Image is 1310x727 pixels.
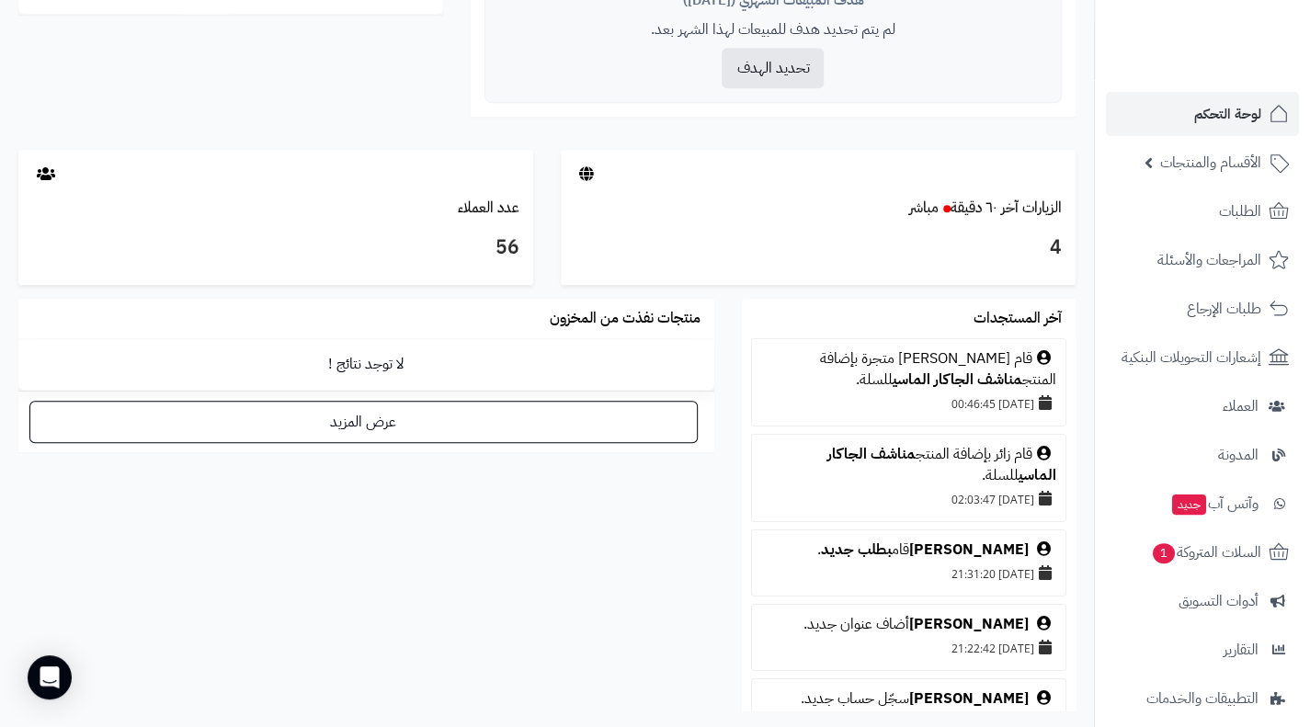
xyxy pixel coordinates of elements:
span: إشعارات التحويلات البنكية [1122,345,1261,370]
small: مباشر [909,197,939,219]
a: العملاء [1106,384,1299,428]
a: [PERSON_NAME] [909,687,1029,710]
span: وآتس آب [1170,491,1259,517]
div: أضاف عنوان جديد. [761,614,1056,635]
p: لم يتم تحديد هدف للمبيعات لهذا الشهر بعد. [499,19,1047,40]
span: السلات المتروكة [1151,540,1261,565]
a: مناشف الجاكار الماسي [827,443,1056,486]
div: سجّل حساب جديد. [761,688,1056,710]
div: قام . [761,540,1056,561]
span: التقارير [1224,637,1259,663]
a: مناشف الجاكار الماسي [893,369,1022,391]
h3: 56 [32,233,519,264]
span: المراجعات والأسئلة [1157,247,1261,273]
span: لوحة التحكم [1194,101,1261,127]
span: جديد [1172,494,1206,515]
div: [DATE] 02:03:47 [761,486,1056,512]
div: [DATE] 21:22:42 [761,635,1056,661]
a: السلات المتروكة1 [1106,530,1299,574]
div: [DATE] 21:31:20 [761,561,1056,586]
a: المدونة [1106,433,1299,477]
button: تحديد الهدف [722,48,824,88]
a: الطلبات [1106,189,1299,233]
span: العملاء [1223,393,1259,419]
a: الزيارات آخر ٦٠ دقيقةمباشر [909,197,1062,219]
span: الأقسام والمنتجات [1160,150,1261,176]
div: قام زائر بإضافة المنتج للسلة. [761,444,1056,486]
td: لا توجد نتائج ! [18,339,714,390]
a: وآتس آبجديد [1106,482,1299,526]
h3: آخر المستجدات [974,311,1062,327]
a: أدوات التسويق [1106,579,1299,623]
a: طلبات الإرجاع [1106,287,1299,331]
span: أدوات التسويق [1179,588,1259,614]
a: المراجعات والأسئلة [1106,238,1299,282]
span: التطبيقات والخدمات [1146,686,1259,711]
a: بطلب جديد [821,539,892,561]
a: لوحة التحكم [1106,92,1299,136]
span: 1 [1153,543,1175,563]
span: المدونة [1218,442,1259,468]
a: التقارير [1106,628,1299,672]
a: [PERSON_NAME] [909,539,1029,561]
h3: منتجات نفذت من المخزون [550,311,701,327]
div: قام [PERSON_NAME] متجرة بإضافة المنتج للسلة. [761,348,1056,391]
span: الطلبات [1219,199,1261,224]
h3: 4 [575,233,1062,264]
a: [PERSON_NAME] [909,613,1029,635]
a: التطبيقات والخدمات [1106,676,1299,721]
div: [DATE] 00:46:45 [761,391,1056,416]
div: Open Intercom Messenger [28,655,72,699]
a: عرض المزيد [29,401,698,443]
a: إشعارات التحويلات البنكية [1106,335,1299,380]
a: عدد العملاء [458,197,519,219]
span: طلبات الإرجاع [1187,296,1261,322]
